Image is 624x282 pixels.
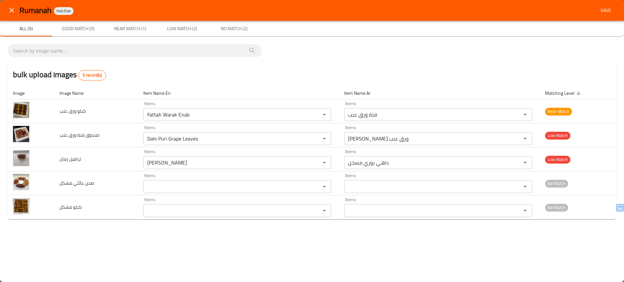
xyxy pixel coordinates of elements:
span: Good Match (0) [56,25,100,33]
button: Open [521,206,530,215]
th: Image [8,87,54,99]
div: Total records count [78,70,106,80]
span: 5 record(s) [79,72,106,79]
span: Near Match (1) [108,25,152,33]
button: Open [521,182,530,191]
span: Low Match [545,132,570,139]
span: Rumanah [19,3,51,18]
span: Near Match [545,108,572,115]
span: No Match [545,180,568,187]
button: Open [521,134,530,143]
img: كيلو ورق عنب [13,102,29,118]
span: صندوق فتة ورق عنب [59,131,99,139]
table: enhanced table [8,87,616,220]
img: كيلو مشكل [13,198,29,214]
th: Item Name Ar [339,87,540,99]
button: Open [320,158,329,167]
button: Open [320,206,329,215]
img: ترافيل رمان [13,150,29,166]
span: No Match (2) [212,25,256,33]
span: كيلو مشكل [59,203,82,211]
span: All (5) [4,25,48,33]
span: صحن عائلي مشكل [59,179,94,187]
button: Open [320,110,329,119]
span: Save [598,6,614,15]
button: close [4,3,19,18]
span: Matching Level [545,89,583,97]
span: Inactive [54,8,73,14]
h2: bulk upload images [13,69,106,80]
button: Open [521,110,530,119]
button: Open [320,134,329,143]
span: Low Match (2) [160,25,204,33]
button: Open [521,158,530,167]
img: صحن عائلي مشكل [13,174,29,190]
th: Item Name En [138,87,339,99]
span: Low Match [545,156,570,163]
span: No Match [545,204,568,211]
input: search [13,45,256,56]
button: Save [595,5,616,17]
img: صندوق فتة ورق عنب [13,126,29,142]
span: Image Name [59,89,92,97]
span: كيلو ورق عنب [59,107,86,115]
button: Open [320,182,329,191]
div: Inactive [54,7,73,15]
span: ترافيل رمان [59,155,81,163]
